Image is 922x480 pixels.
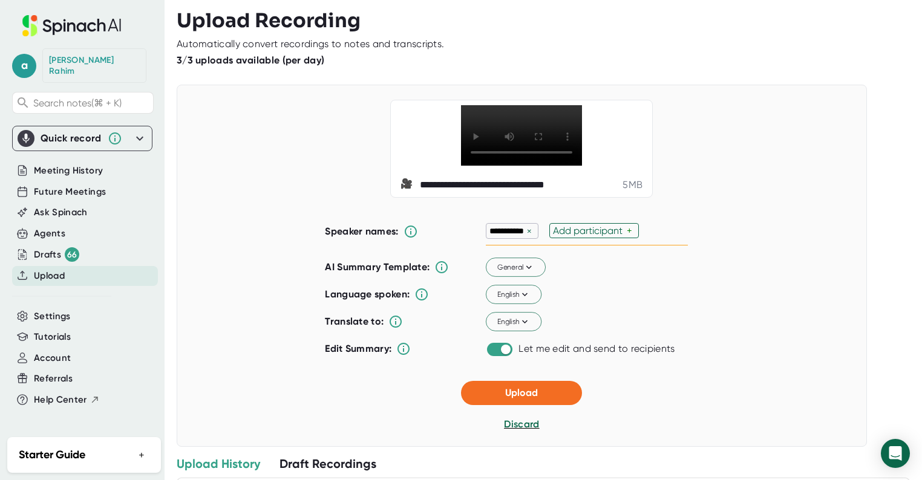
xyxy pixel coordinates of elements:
div: Let me edit and send to recipients [518,343,675,355]
span: English [497,289,531,300]
b: Edit Summary: [325,343,391,354]
button: English [486,285,541,305]
b: Language spoken: [325,288,410,300]
button: Agents [34,227,65,241]
div: Upload History [177,456,260,472]
button: Meeting History [34,164,103,178]
button: Tutorials [34,330,71,344]
div: Draft Recordings [280,456,376,472]
button: Upload [461,381,582,405]
h2: Starter Guide [19,447,85,463]
b: 3/3 uploads available (per day) [177,54,324,66]
button: General [486,258,546,277]
span: Help Center [34,393,87,407]
span: General [497,262,535,273]
div: 5 MB [623,179,642,191]
button: Help Center [34,393,100,407]
div: × [524,225,535,237]
button: Settings [34,310,71,323]
div: Open Intercom Messenger [881,439,910,468]
button: Drafts 66 [34,247,79,262]
button: Discard [504,417,539,432]
div: Abdul Rahim [49,55,140,76]
b: AI Summary Template: [325,261,430,273]
span: Search notes (⌘ + K) [33,97,122,109]
button: Upload [34,269,65,283]
button: Future Meetings [34,185,106,199]
h3: Upload Recording [177,9,910,32]
b: Speaker names: [325,225,398,237]
button: Ask Spinach [34,206,88,219]
button: Account [34,351,71,365]
span: English [497,316,531,327]
button: Referrals [34,372,73,386]
div: Add participant [553,225,627,236]
span: Upload [505,387,538,398]
span: a [12,54,36,78]
div: Automatically convert recordings to notes and transcripts. [177,38,444,50]
b: Translate to: [325,316,384,327]
span: Discard [504,418,539,430]
div: 66 [65,247,79,262]
div: Quick record [18,126,147,151]
div: Drafts [34,247,79,262]
button: English [486,313,541,332]
button: + [134,446,149,464]
div: + [627,225,635,236]
span: video [401,178,415,192]
div: Quick record [41,132,102,144]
